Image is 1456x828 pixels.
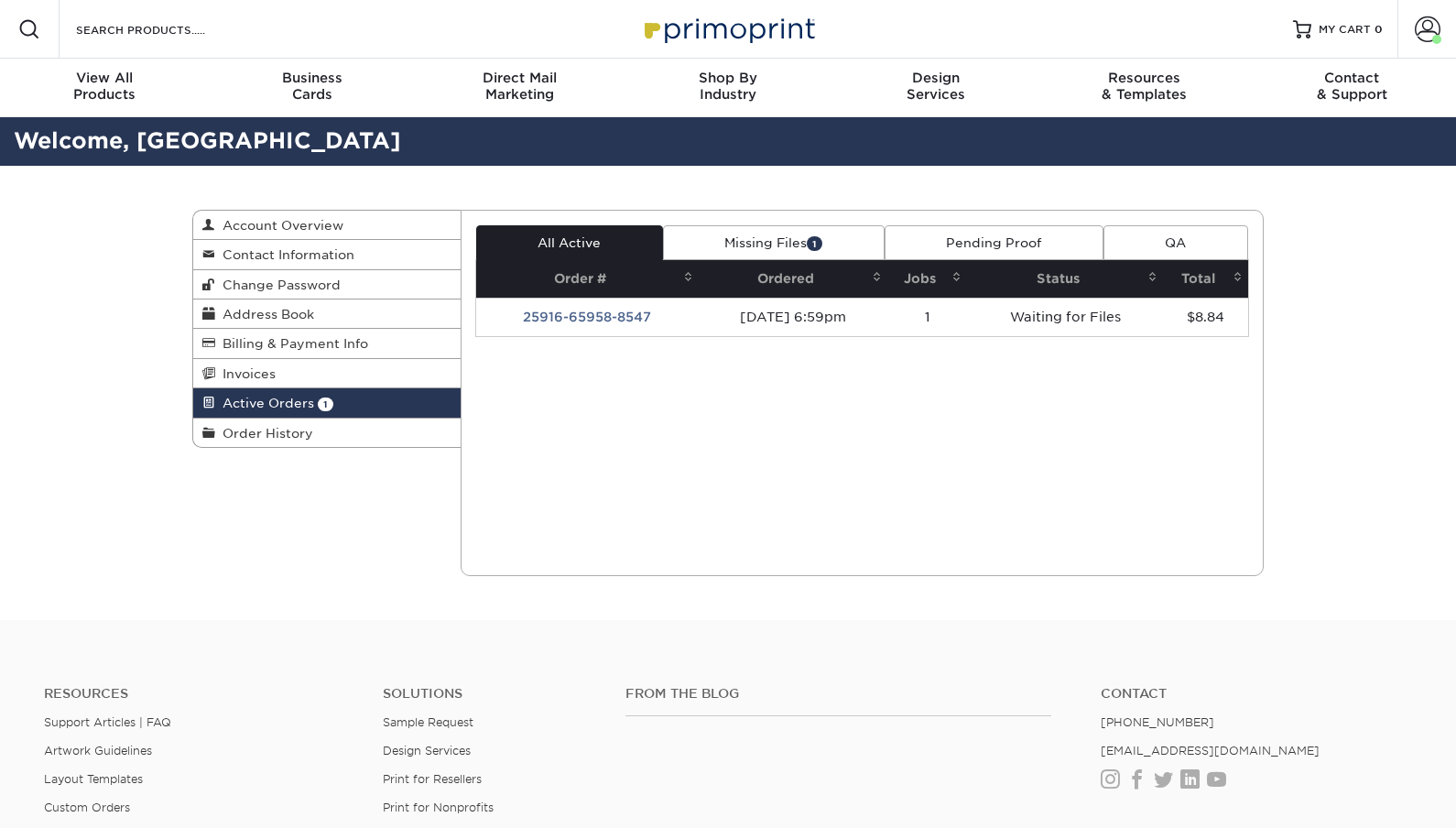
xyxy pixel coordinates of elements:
[215,278,341,292] span: Change Password
[215,218,343,233] span: Account Overview
[193,211,461,240] a: Account Overview
[383,772,482,786] a: Print for Resellers
[967,298,1163,336] td: Waiting for Files
[476,225,663,260] a: All Active
[699,260,888,298] th: Ordered
[1103,225,1248,260] a: QA
[636,9,820,49] img: Primoprint
[193,359,461,388] a: Invoices
[624,70,831,86] span: Shop By
[383,801,494,814] a: Print for Nonprofits
[193,240,461,269] a: Contact Information
[193,388,461,418] a: Active Orders 1
[416,59,624,117] a: Direct MailMarketing
[832,59,1040,117] a: DesignServices
[887,298,967,336] td: 1
[1375,23,1383,36] span: 0
[383,686,598,702] h4: Solutions
[663,225,885,260] a: Missing Files1
[215,307,314,321] span: Address Book
[1248,59,1456,117] a: Contact& Support
[215,426,313,441] span: Order History
[193,329,461,358] a: Billing & Payment Info
[832,70,1040,103] div: Services
[832,70,1040,86] span: Design
[193,300,461,329] a: Address Book
[1163,260,1248,298] th: Total
[625,686,1051,702] h4: From the Blog
[807,236,822,250] span: 1
[476,260,699,298] th: Order #
[383,744,471,757] a: Design Services
[624,59,831,117] a: Shop ByIndustry
[887,260,967,298] th: Jobs
[624,70,831,103] div: Industry
[1248,70,1456,86] span: Contact
[44,801,130,814] a: Custom Orders
[208,70,416,86] span: Business
[215,336,368,351] span: Billing & Payment Info
[215,366,276,381] span: Invoices
[967,260,1163,298] th: Status
[1248,70,1456,103] div: & Support
[44,744,152,757] a: Artwork Guidelines
[1101,686,1412,702] a: Contact
[215,247,354,262] span: Contact Information
[208,59,416,117] a: BusinessCards
[1040,70,1248,103] div: & Templates
[1101,744,1320,757] a: [EMAIL_ADDRESS][DOMAIN_NAME]
[885,225,1103,260] a: Pending Proof
[215,396,314,410] span: Active Orders
[74,18,253,40] input: SEARCH PRODUCTS.....
[476,298,699,336] td: 25916-65958-8547
[193,270,461,300] a: Change Password
[383,715,473,729] a: Sample Request
[318,398,333,411] span: 1
[1163,298,1248,336] td: $8.84
[44,772,143,786] a: Layout Templates
[1040,59,1248,117] a: Resources& Templates
[699,298,888,336] td: [DATE] 6:59pm
[1101,715,1214,729] a: [PHONE_NUMBER]
[208,70,416,103] div: Cards
[44,686,355,702] h4: Resources
[193,419,461,447] a: Order History
[416,70,624,103] div: Marketing
[416,70,624,86] span: Direct Mail
[44,715,171,729] a: Support Articles | FAQ
[1040,70,1248,86] span: Resources
[1319,22,1371,38] span: MY CART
